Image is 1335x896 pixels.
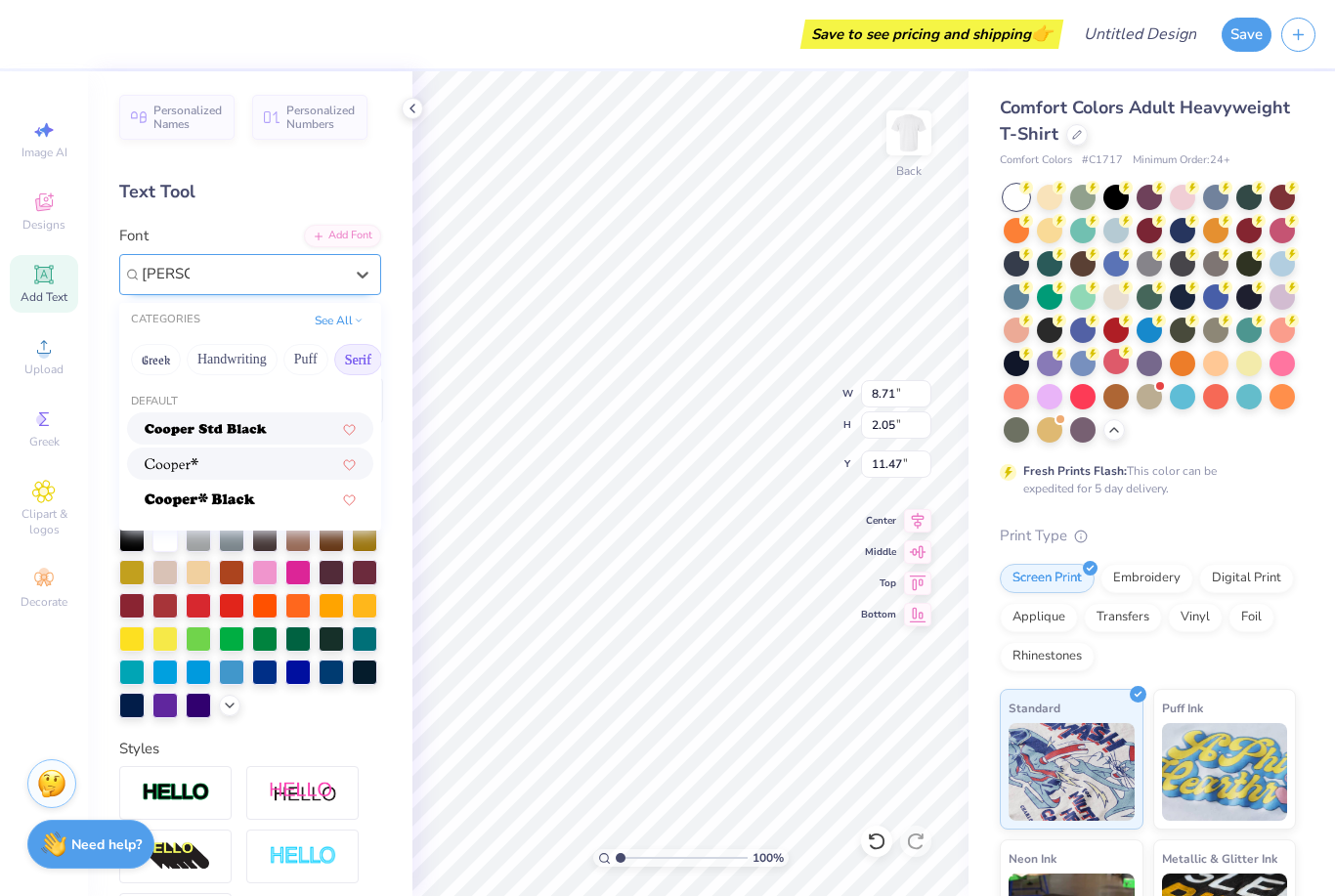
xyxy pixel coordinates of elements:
[1168,603,1223,632] div: Vinyl
[1228,603,1274,632] div: Foil
[22,217,65,233] span: Designs
[309,311,369,330] button: See All
[131,312,200,328] div: CATEGORIES
[1023,462,1264,497] div: This color can be expedited for 5 day delivery.
[131,344,181,375] button: Greek
[187,344,278,375] button: Handwriting
[21,594,67,610] span: Decorate
[1009,698,1060,718] span: Standard
[1009,848,1056,869] span: Neon Ink
[1162,723,1288,821] img: Puff Ink
[1000,564,1095,593] div: Screen Print
[1084,603,1162,632] div: Transfers
[861,608,896,621] span: Bottom
[269,781,337,805] img: Shadow
[1133,152,1230,169] span: Minimum Order: 24 +
[1000,152,1072,169] span: Comfort Colors
[1100,564,1193,593] div: Embroidery
[1199,564,1294,593] div: Digital Print
[1031,21,1053,45] span: 👉
[805,20,1058,49] div: Save to see pricing and shipping
[286,104,356,131] span: Personalized Numbers
[1082,152,1123,169] span: # C1717
[896,162,922,180] div: Back
[10,506,78,537] span: Clipart & logos
[22,145,67,160] span: Image AI
[145,493,255,507] img: Cooper* Black (Black)
[153,104,223,131] span: Personalized Names
[142,782,210,804] img: Stroke
[889,113,928,152] img: Back
[861,514,896,528] span: Center
[1000,525,1296,547] div: Print Type
[1222,18,1271,52] button: Save
[269,845,337,868] img: Negative Space
[1162,848,1277,869] span: Metallic & Glitter Ink
[119,225,149,247] label: Font
[145,423,267,437] img: Cooper Std Black
[29,434,60,449] span: Greek
[1023,463,1127,479] strong: Fresh Prints Flash:
[1162,698,1203,718] span: Puff Ink
[119,394,381,410] div: Default
[145,458,198,472] img: Cooper*
[1000,96,1290,146] span: Comfort Colors Adult Heavyweight T-Shirt
[119,179,381,205] div: Text Tool
[334,344,382,375] button: Serif
[304,225,381,247] div: Add Font
[71,835,142,854] strong: Need help?
[1000,603,1078,632] div: Applique
[21,289,67,305] span: Add Text
[1068,15,1212,54] input: Untitled Design
[142,841,210,873] img: 3d Illusion
[753,849,784,867] span: 100 %
[1000,642,1095,671] div: Rhinestones
[1009,723,1135,821] img: Standard
[119,738,381,760] div: Styles
[283,344,328,375] button: Puff
[24,362,64,377] span: Upload
[861,576,896,590] span: Top
[861,545,896,559] span: Middle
